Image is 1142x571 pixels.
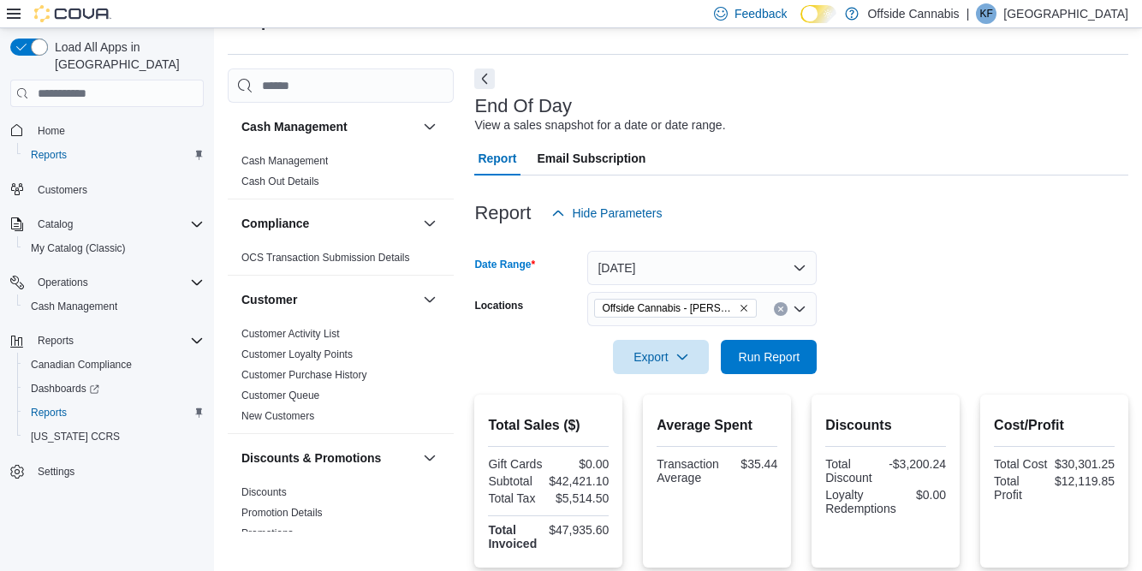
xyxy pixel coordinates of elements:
span: Promotion Details [241,506,323,520]
span: Home [31,119,204,140]
div: Gift Cards [488,457,544,471]
div: $0.00 [903,488,946,502]
button: Next [474,68,495,89]
span: Catalog [31,214,204,235]
span: Reports [24,402,204,423]
div: -$3,200.24 [889,457,946,471]
span: Offside Cannabis - [PERSON_NAME] [602,300,735,317]
button: Settings [3,459,211,484]
div: Total Discount [825,457,882,485]
span: Cash Management [24,296,204,317]
div: $0.00 [552,457,609,471]
h3: End Of Day [474,96,572,116]
a: Discounts [241,486,287,498]
a: Cash Management [241,155,328,167]
button: Reports [17,401,211,425]
span: Discounts [241,485,287,499]
button: Customers [3,177,211,202]
a: Dashboards [24,378,106,399]
button: My Catalog (Classic) [17,236,211,260]
a: Customer Queue [241,390,319,401]
h3: Customer [241,291,297,308]
button: Reports [17,143,211,167]
div: $30,301.25 [1055,457,1115,471]
span: Customer Queue [241,389,319,402]
button: Operations [3,271,211,294]
h2: Discounts [825,415,946,436]
span: Email Subscription [538,141,646,175]
span: Canadian Compliance [31,358,132,372]
a: Canadian Compliance [24,354,139,375]
span: Hide Parameters [572,205,662,222]
span: Reports [31,330,204,351]
span: New Customers [241,409,314,423]
span: Customer Activity List [241,327,340,341]
span: Run Report [739,348,800,366]
span: Reports [24,145,204,165]
button: Home [3,117,211,142]
p: Offside Cannabis [867,3,959,24]
strong: Total Invoiced [488,523,537,550]
span: Customer Loyalty Points [241,348,353,361]
button: Cash Management [241,118,416,135]
span: Operations [38,276,88,289]
span: My Catalog (Classic) [24,238,204,259]
button: Operations [31,272,95,293]
img: Cova [34,5,111,22]
div: $47,935.60 [549,523,609,537]
span: Operations [31,272,204,293]
span: Dashboards [24,378,204,399]
a: Promotion Details [241,507,323,519]
span: Feedback [735,5,787,22]
a: My Catalog (Classic) [24,238,133,259]
button: Open list of options [793,302,806,316]
input: Dark Mode [800,5,836,23]
span: Customer Purchase History [241,368,367,382]
div: Customer [228,324,454,433]
button: Discounts & Promotions [241,449,416,467]
span: Cash Management [241,154,328,168]
a: Customer Activity List [241,328,340,340]
label: Locations [474,299,523,312]
a: Home [31,121,72,141]
div: $5,514.50 [552,491,609,505]
a: Customer Purchase History [241,369,367,381]
button: Cash Management [17,294,211,318]
span: Cash Management [31,300,117,313]
button: Customer [241,291,416,308]
span: Settings [38,465,74,479]
div: $42,421.10 [549,474,609,488]
a: Promotions [241,527,294,539]
button: Reports [31,330,80,351]
button: Canadian Compliance [17,353,211,377]
span: Promotions [241,526,294,540]
div: Total Tax [488,491,544,505]
span: Home [38,124,65,138]
button: Catalog [31,214,80,235]
span: Washington CCRS [24,426,204,447]
button: Compliance [419,213,440,234]
h2: Average Spent [657,415,777,436]
span: [US_STATE] CCRS [31,430,120,443]
label: Date Range [474,258,535,271]
span: Reports [38,334,74,348]
button: [DATE] [587,251,817,285]
span: Settings [31,461,204,482]
span: Catalog [38,217,73,231]
div: Total Cost [994,457,1048,471]
span: Cash Out Details [241,175,319,188]
div: Transaction Average [657,457,719,485]
p: [GEOGRAPHIC_DATA] [1003,3,1128,24]
span: My Catalog (Classic) [31,241,126,255]
span: Load All Apps in [GEOGRAPHIC_DATA] [48,39,204,73]
p: | [967,3,970,24]
button: Customer [419,289,440,310]
a: Customer Loyalty Points [241,348,353,360]
a: Dashboards [17,377,211,401]
div: $12,119.85 [1055,474,1115,488]
a: Reports [24,145,74,165]
nav: Complex example [10,110,204,528]
span: Reports [31,148,67,162]
div: $35.44 [726,457,777,471]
